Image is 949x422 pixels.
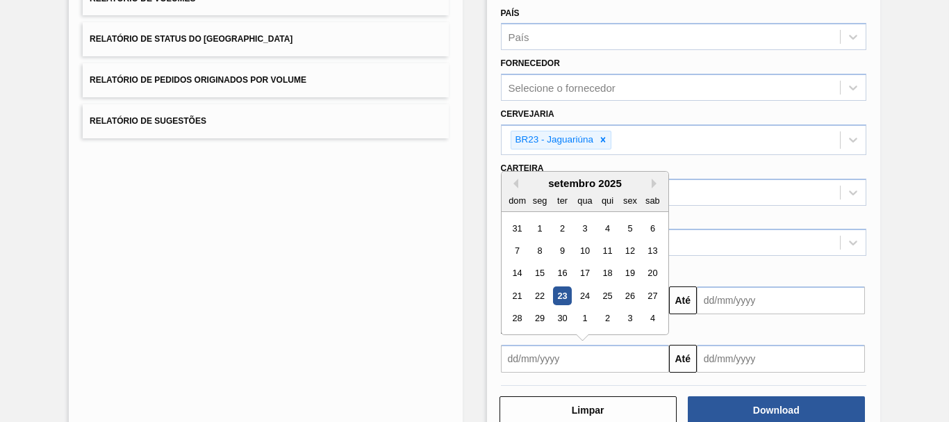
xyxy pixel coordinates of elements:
[643,309,661,328] div: Choose sábado, 4 de outubro de 2025
[502,177,668,189] div: setembro 2025
[508,191,527,210] div: dom
[620,286,639,305] div: Choose sexta-feira, 26 de setembro de 2025
[508,241,527,260] div: Choose domingo, 7 de setembro de 2025
[620,264,639,283] div: Choose sexta-feira, 19 de setembro de 2025
[530,309,549,328] div: Choose segunda-feira, 29 de setembro de 2025
[643,191,661,210] div: sab
[643,219,661,238] div: Choose sábado, 6 de setembro de 2025
[575,191,594,210] div: qua
[90,116,206,126] span: Relatório de Sugestões
[90,75,306,85] span: Relatório de Pedidos Originados por Volume
[501,8,520,18] label: País
[620,309,639,328] div: Choose sexta-feira, 3 de outubro de 2025
[620,241,639,260] div: Choose sexta-feira, 12 de setembro de 2025
[597,309,616,328] div: Choose quinta-feira, 2 de outubro de 2025
[90,34,292,44] span: Relatório de Status do [GEOGRAPHIC_DATA]
[508,286,527,305] div: Choose domingo, 21 de setembro de 2025
[501,109,554,119] label: Cervejaria
[597,219,616,238] div: Choose quinta-feira, 4 de setembro de 2025
[83,63,448,97] button: Relatório de Pedidos Originados por Volume
[575,241,594,260] div: Choose quarta-feira, 10 de setembro de 2025
[552,286,571,305] div: Choose terça-feira, 23 de setembro de 2025
[506,217,663,330] div: month 2025-09
[552,219,571,238] div: Choose terça-feira, 2 de setembro de 2025
[620,219,639,238] div: Choose sexta-feira, 5 de setembro de 2025
[697,345,865,373] input: dd/mm/yyyy
[643,286,661,305] div: Choose sábado, 27 de setembro de 2025
[511,131,596,149] div: BR23 - Jaguariúna
[552,191,571,210] div: ter
[620,191,639,210] div: sex
[509,31,529,43] div: País
[83,104,448,138] button: Relatório de Sugestões
[552,309,571,328] div: Choose terça-feira, 30 de setembro de 2025
[530,264,549,283] div: Choose segunda-feira, 15 de setembro de 2025
[501,345,669,373] input: dd/mm/yyyy
[508,219,527,238] div: Choose domingo, 31 de agosto de 2025
[597,264,616,283] div: Choose quinta-feira, 18 de setembro de 2025
[597,191,616,210] div: qui
[83,22,448,56] button: Relatório de Status do [GEOGRAPHIC_DATA]
[575,286,594,305] div: Choose quarta-feira, 24 de setembro de 2025
[501,58,560,68] label: Fornecedor
[575,264,594,283] div: Choose quarta-feira, 17 de setembro de 2025
[643,264,661,283] div: Choose sábado, 20 de setembro de 2025
[552,241,571,260] div: Choose terça-feira, 9 de setembro de 2025
[530,241,549,260] div: Choose segunda-feira, 8 de setembro de 2025
[501,163,544,173] label: Carteira
[597,241,616,260] div: Choose quinta-feira, 11 de setembro de 2025
[530,219,549,238] div: Choose segunda-feira, 1 de setembro de 2025
[530,191,549,210] div: seg
[597,286,616,305] div: Choose quinta-feira, 25 de setembro de 2025
[530,286,549,305] div: Choose segunda-feira, 22 de setembro de 2025
[643,241,661,260] div: Choose sábado, 13 de setembro de 2025
[697,286,865,314] input: dd/mm/yyyy
[575,309,594,328] div: Choose quarta-feira, 1 de outubro de 2025
[652,179,661,188] button: Next Month
[669,345,697,373] button: Até
[552,264,571,283] div: Choose terça-feira, 16 de setembro de 2025
[575,219,594,238] div: Choose quarta-feira, 3 de setembro de 2025
[669,286,697,314] button: Até
[508,264,527,283] div: Choose domingo, 14 de setembro de 2025
[509,179,518,188] button: Previous Month
[509,82,616,94] div: Selecione o fornecedor
[508,309,527,328] div: Choose domingo, 28 de setembro de 2025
